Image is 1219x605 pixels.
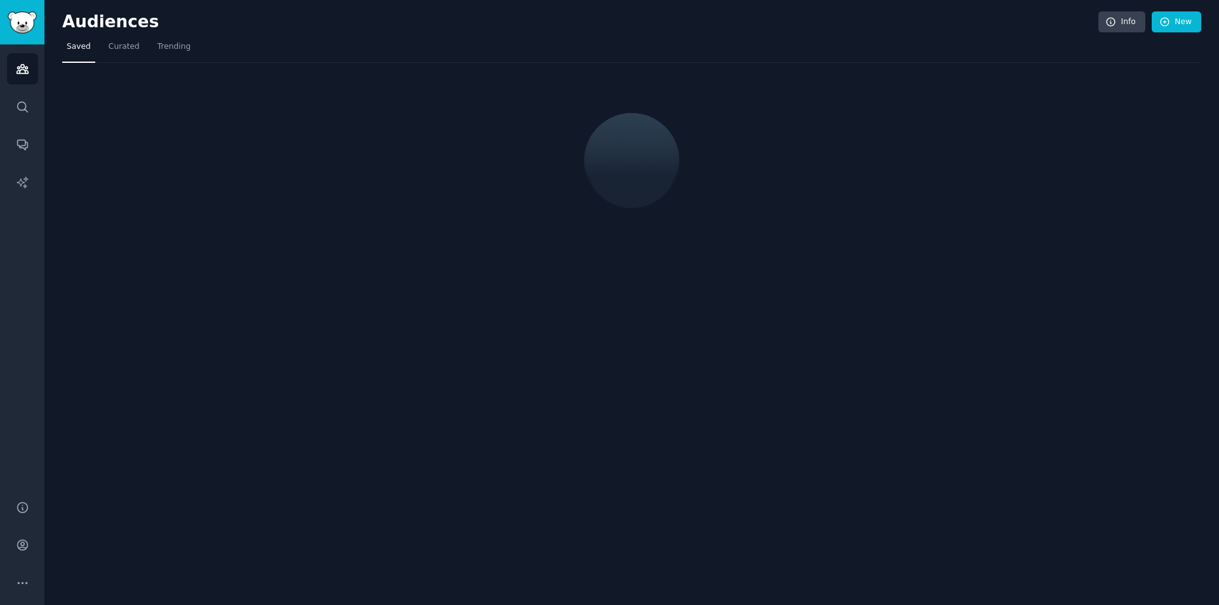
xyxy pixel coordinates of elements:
[67,41,91,53] span: Saved
[157,41,190,53] span: Trending
[62,37,95,63] a: Saved
[153,37,195,63] a: Trending
[109,41,140,53] span: Curated
[8,11,37,34] img: GummySearch logo
[1098,11,1145,33] a: Info
[62,12,1098,32] h2: Audiences
[1152,11,1201,33] a: New
[104,37,144,63] a: Curated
